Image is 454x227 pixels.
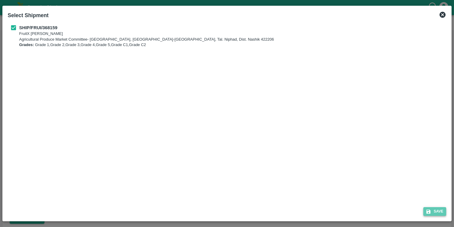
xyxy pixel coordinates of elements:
button: Save [423,207,446,216]
b: Grades: [19,42,34,47]
b: Select Shipment [8,12,49,18]
b: SHIP/FRUI/368159 [19,25,57,30]
p: FruitX [PERSON_NAME] [19,31,274,37]
p: Grade 1,Grade 2,Grade 3,Grade 4,Grade 5,Grade C1,Grade C2 [19,42,274,48]
p: Agricultural Produce Market Committee- [GEOGRAPHIC_DATA], [GEOGRAPHIC_DATA]-[GEOGRAPHIC_DATA], Ta... [19,37,274,42]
